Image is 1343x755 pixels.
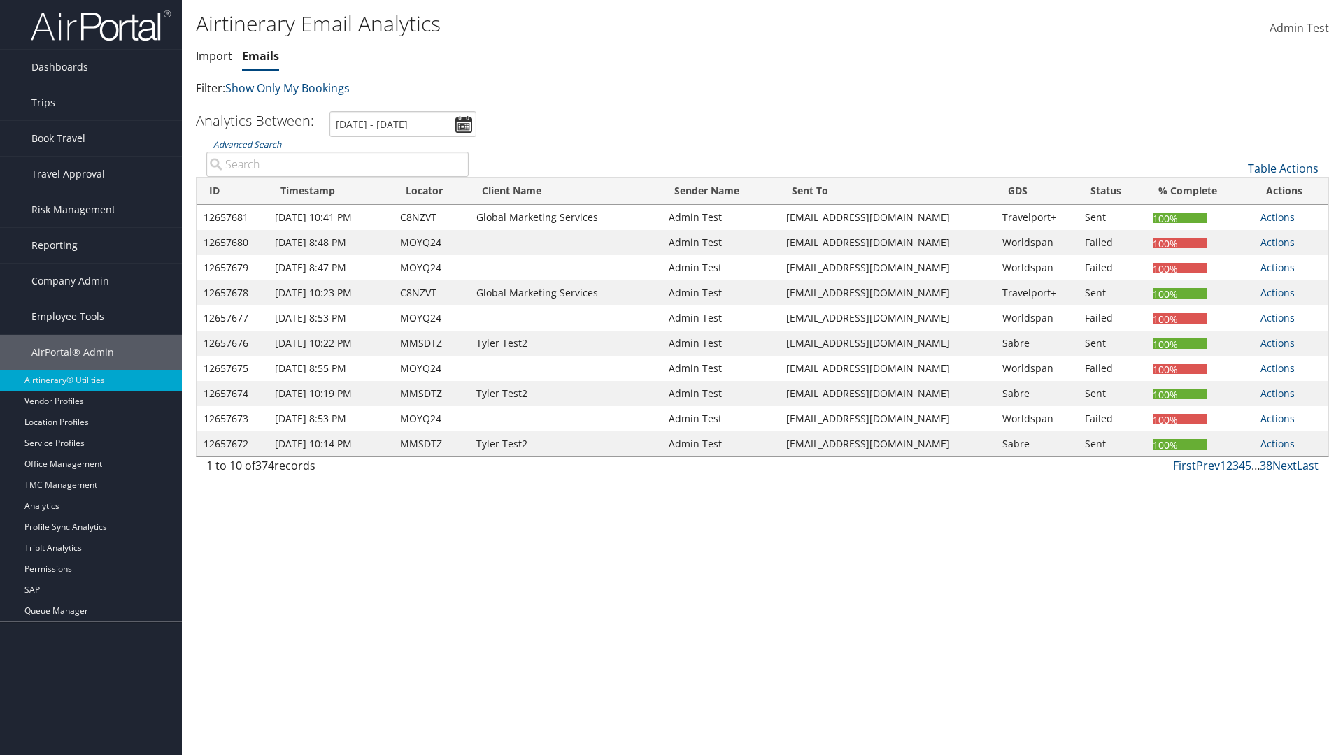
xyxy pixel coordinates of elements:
span: … [1251,458,1260,473]
td: MOYQ24 [393,230,469,255]
td: Failed [1078,230,1146,255]
div: 1 to 10 of records [206,457,469,481]
p: Filter: [196,80,951,98]
td: Travelport+ [995,280,1078,305]
td: [DATE] 8:53 PM [268,305,393,331]
td: Worldspan [995,356,1078,381]
td: [DATE] 10:14 PM [268,431,393,456]
th: Timestamp: activate to sort column ascending [268,178,393,205]
a: Table Actions [1248,161,1319,176]
a: Actions [1260,412,1295,425]
td: [DATE] 10:19 PM [268,381,393,406]
a: 3 [1232,458,1239,473]
td: [EMAIL_ADDRESS][DOMAIN_NAME] [779,431,995,456]
span: 374 [255,458,274,473]
span: AirPortal® Admin [31,335,114,370]
td: Admin Test [662,331,779,356]
td: [DATE] 8:48 PM [268,230,393,255]
td: Sent [1078,280,1146,305]
td: 12657680 [197,230,268,255]
span: Company Admin [31,264,109,299]
div: 100% [1153,288,1207,299]
td: MOYQ24 [393,305,469,331]
td: Sabre [995,431,1078,456]
td: Global Marketing Services [469,280,662,305]
span: Travel Approval [31,157,105,192]
td: MOYQ24 [393,406,469,431]
td: Admin Test [662,230,779,255]
a: Advanced Search [213,138,281,150]
td: Sabre [995,331,1078,356]
div: 100% [1153,439,1207,450]
td: [EMAIL_ADDRESS][DOMAIN_NAME] [779,205,995,230]
td: Admin Test [662,356,779,381]
th: Status: activate to sort column ascending [1078,178,1146,205]
span: Employee Tools [31,299,104,334]
div: 100% [1153,263,1207,273]
td: C8NZVT [393,205,469,230]
th: Actions [1253,178,1328,205]
td: Worldspan [995,305,1078,331]
td: [EMAIL_ADDRESS][DOMAIN_NAME] [779,331,995,356]
th: % Complete: activate to sort column ascending [1146,178,1253,205]
td: Sent [1078,431,1146,456]
td: [EMAIL_ADDRESS][DOMAIN_NAME] [779,230,995,255]
div: 100% [1153,364,1207,374]
td: 12657675 [197,356,268,381]
td: [EMAIL_ADDRESS][DOMAIN_NAME] [779,280,995,305]
td: Admin Test [662,205,779,230]
th: Sent To: activate to sort column ascending [779,178,995,205]
td: 12657681 [197,205,268,230]
td: Sent [1078,331,1146,356]
a: Actions [1260,387,1295,400]
td: 12657678 [197,280,268,305]
span: Trips [31,85,55,120]
a: Actions [1260,261,1295,274]
span: Book Travel [31,121,85,156]
td: [DATE] 10:22 PM [268,331,393,356]
td: Admin Test [662,280,779,305]
a: Last [1297,458,1319,473]
a: Actions [1260,286,1295,299]
h3: Analytics Between: [196,111,314,130]
td: [EMAIL_ADDRESS][DOMAIN_NAME] [779,381,995,406]
td: [EMAIL_ADDRESS][DOMAIN_NAME] [779,406,995,431]
div: 100% [1153,414,1207,424]
td: MMSDTZ [393,331,469,356]
div: 100% [1153,213,1207,223]
th: Client Name: activate to sort column ascending [469,178,662,205]
td: Tyler Test2 [469,381,662,406]
div: 100% [1153,238,1207,248]
td: MOYQ24 [393,356,469,381]
td: MMSDTZ [393,431,469,456]
a: Import [196,48,232,64]
td: Sent [1078,381,1146,406]
a: 1 [1220,458,1226,473]
td: Global Marketing Services [469,205,662,230]
a: Show Only My Bookings [225,80,350,96]
td: Failed [1078,356,1146,381]
td: MOYQ24 [393,255,469,280]
td: Travelport+ [995,205,1078,230]
a: 4 [1239,458,1245,473]
td: [EMAIL_ADDRESS][DOMAIN_NAME] [779,255,995,280]
span: Dashboards [31,50,88,85]
td: Sabre [995,381,1078,406]
a: Emails [242,48,279,64]
td: Admin Test [662,381,779,406]
span: Risk Management [31,192,115,227]
td: 12657677 [197,305,268,331]
th: ID: activate to sort column ascending [197,178,268,205]
td: [DATE] 10:23 PM [268,280,393,305]
a: Actions [1260,236,1295,249]
td: Tyler Test2 [469,331,662,356]
td: Admin Test [662,431,779,456]
td: Admin Test [662,305,779,331]
td: Failed [1078,305,1146,331]
td: Admin Test [662,255,779,280]
td: Sent [1078,205,1146,230]
td: [DATE] 8:53 PM [268,406,393,431]
a: 38 [1260,458,1272,473]
a: Actions [1260,311,1295,324]
h1: Airtinerary Email Analytics [196,9,951,38]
